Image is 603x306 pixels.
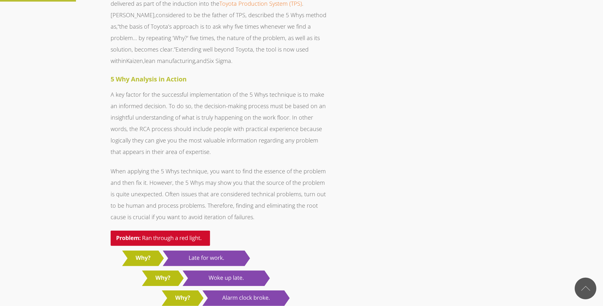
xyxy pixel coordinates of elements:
[111,165,329,223] p: When applying the 5 Whys technique, you want to find the essence of the problem and then fix it. ...
[143,57,144,65] span: ,
[111,45,309,65] span: Extending well beyond Toyota, the tool is now used within
[111,89,329,157] p: A key factor for the successful implementation of the 5 Whys technique is to make an informed dec...
[231,57,232,65] span: .
[196,57,207,65] span: and
[111,75,187,83] strong: 5 Why Analysis in Action
[111,11,326,30] span: considered to be the father of TPS, described the 5 Whys method as,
